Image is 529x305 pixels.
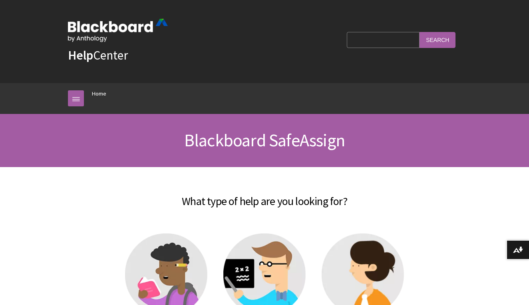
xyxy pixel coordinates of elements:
[68,47,128,63] a: HelpCenter
[68,183,461,209] h2: What type of help are you looking for?
[68,47,93,63] strong: Help
[68,19,168,42] img: Blackboard by Anthology
[92,89,106,99] a: Home
[184,129,345,151] span: Blackboard SafeAssign
[420,32,455,48] input: Search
